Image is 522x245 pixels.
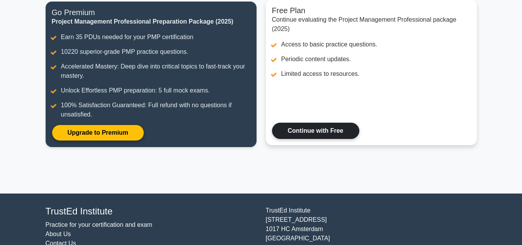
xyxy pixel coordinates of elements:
a: Upgrade to Premium [52,125,144,141]
a: Continue with Free [272,123,359,139]
a: About Us [46,231,71,237]
a: Practice for your certification and exam [46,221,153,228]
h4: TrustEd Institute [46,206,257,217]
